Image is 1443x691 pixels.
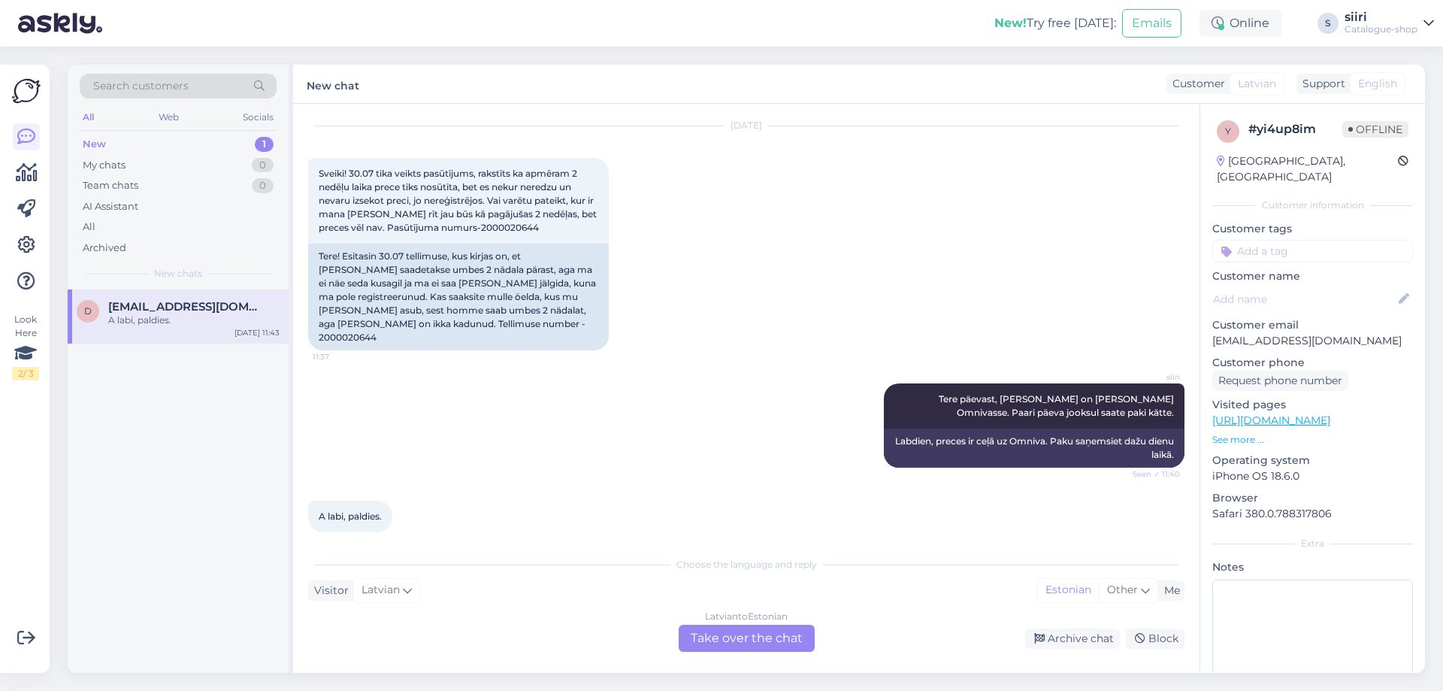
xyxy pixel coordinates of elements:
[1025,629,1120,649] div: Archive chat
[1248,120,1342,138] div: # yi4up8im
[252,178,274,193] div: 0
[1212,397,1413,413] p: Visited pages
[1212,333,1413,349] p: [EMAIL_ADDRESS][DOMAIN_NAME]
[1124,468,1180,480] span: Seen ✓ 11:40
[679,625,815,652] div: Take over the chat
[308,558,1184,571] div: Choose the language and reply
[83,178,138,193] div: Team chats
[994,16,1027,30] b: New!
[1212,268,1413,284] p: Customer name
[362,582,400,599] span: Latvian
[884,429,1184,468] div: Labdien, preces ir ceļā uz Omniva. Paku saņemsiet dažu dienu laikā.
[308,583,349,599] div: Visitor
[1122,9,1181,38] button: Emails
[1212,199,1413,212] div: Customer information
[1296,76,1345,92] div: Support
[93,78,189,94] span: Search customers
[1345,23,1417,35] div: Catalogue-shop
[252,158,274,173] div: 0
[319,511,382,522] span: A labi, paldies.
[705,610,788,623] div: Latvian to Estonian
[80,108,97,127] div: All
[83,220,95,235] div: All
[12,77,41,105] img: Askly Logo
[313,351,369,362] span: 11:37
[1212,355,1413,371] p: Customer phone
[1345,11,1417,23] div: siiri
[1124,371,1180,383] span: siiri
[307,74,359,94] label: New chat
[308,119,1184,132] div: [DATE]
[1166,76,1225,92] div: Customer
[994,14,1116,32] div: Try free [DATE]:
[1213,291,1396,308] input: Add name
[1317,13,1339,34] div: S
[1217,153,1398,185] div: [GEOGRAPHIC_DATA], [GEOGRAPHIC_DATA]
[83,199,138,214] div: AI Assistant
[1212,221,1413,237] p: Customer tags
[1238,76,1276,92] span: Latvian
[108,314,280,327] div: A labi, paldies.
[1199,10,1281,37] div: Online
[1158,583,1180,599] div: Me
[1212,414,1330,427] a: [URL][DOMAIN_NAME]
[12,367,39,380] div: 2 / 3
[308,244,609,350] div: Tere! Esitasin 30.07 tellimuse, kus kirjas on, et [PERSON_NAME] saadetakse umbes 2 nädala pärast,...
[1107,583,1138,596] span: Other
[84,305,92,317] span: d
[1126,629,1184,649] div: Block
[240,108,277,127] div: Socials
[1212,506,1413,522] p: Safari 380.0.788317806
[313,533,369,544] span: 11:43
[1212,433,1413,447] p: See more ...
[1212,559,1413,575] p: Notes
[108,300,265,314] span: danapo@inbox.lv
[156,108,182,127] div: Web
[83,158,126,173] div: My chats
[83,241,126,256] div: Archived
[234,327,280,338] div: [DATE] 11:43
[1212,468,1413,484] p: iPhone OS 18.6.0
[154,267,202,280] span: New chats
[1345,11,1434,35] a: siiriCatalogue-shop
[1212,371,1348,391] div: Request phone number
[1212,317,1413,333] p: Customer email
[255,137,274,152] div: 1
[1038,579,1099,602] div: Estonian
[319,168,599,233] span: Sveiki! 30.07 tika veikts pasūtījums, rakstīts ka apmēram 2 nedēļu laika prece tiks nosūtīta, bet...
[1212,453,1413,468] p: Operating system
[1342,121,1408,138] span: Offline
[12,313,39,380] div: Look Here
[83,137,106,152] div: New
[1212,537,1413,550] div: Extra
[1212,240,1413,262] input: Add a tag
[939,393,1176,418] span: Tere päevast, [PERSON_NAME] on [PERSON_NAME] Omnivasse. Paari päeva jooksul saate paki kätte.
[1358,76,1397,92] span: English
[1225,126,1231,137] span: y
[1212,490,1413,506] p: Browser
